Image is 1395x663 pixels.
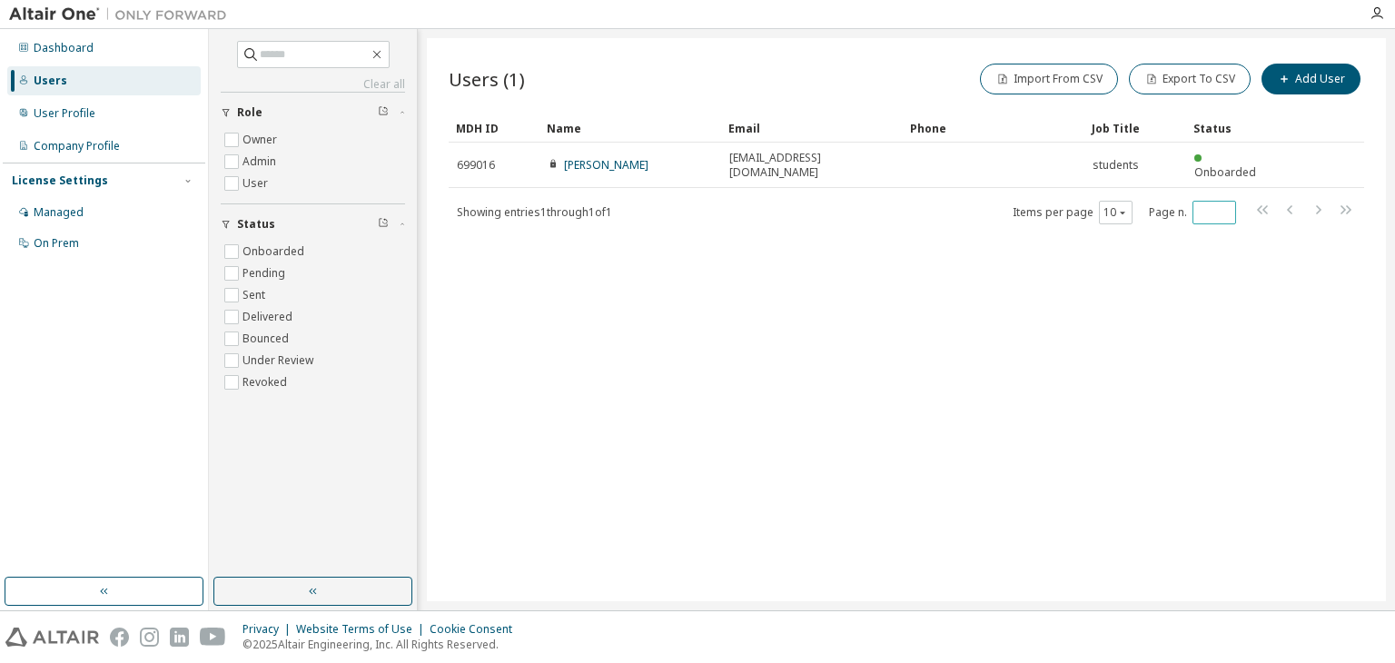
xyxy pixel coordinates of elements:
[34,139,120,153] div: Company Profile
[449,66,525,92] span: Users (1)
[1013,201,1133,224] span: Items per page
[457,158,495,173] span: 699016
[547,114,714,143] div: Name
[242,284,269,306] label: Sent
[34,74,67,88] div: Users
[1261,64,1360,94] button: Add User
[242,328,292,350] label: Bounced
[242,371,291,393] label: Revoked
[34,205,84,220] div: Managed
[378,105,389,120] span: Clear filter
[378,217,389,232] span: Clear filter
[200,628,226,647] img: youtube.svg
[910,114,1077,143] div: Phone
[1092,114,1179,143] div: Job Title
[9,5,236,24] img: Altair One
[242,637,523,652] p: © 2025 Altair Engineering, Inc. All Rights Reserved.
[34,106,95,121] div: User Profile
[242,241,308,262] label: Onboarded
[456,114,532,143] div: MDH ID
[242,306,296,328] label: Delivered
[430,622,523,637] div: Cookie Consent
[242,173,272,194] label: User
[12,173,108,188] div: License Settings
[242,129,281,151] label: Owner
[237,217,275,232] span: Status
[110,628,129,647] img: facebook.svg
[242,262,289,284] label: Pending
[242,622,296,637] div: Privacy
[728,114,895,143] div: Email
[237,105,262,120] span: Role
[242,151,280,173] label: Admin
[1103,205,1128,220] button: 10
[34,236,79,251] div: On Prem
[242,350,317,371] label: Under Review
[5,628,99,647] img: altair_logo.svg
[564,157,648,173] a: [PERSON_NAME]
[457,204,612,220] span: Showing entries 1 through 1 of 1
[221,93,405,133] button: Role
[1194,164,1256,180] span: Onboarded
[34,41,94,55] div: Dashboard
[221,204,405,244] button: Status
[140,628,159,647] img: instagram.svg
[729,151,895,180] span: [EMAIL_ADDRESS][DOMAIN_NAME]
[296,622,430,637] div: Website Terms of Use
[170,628,189,647] img: linkedin.svg
[1193,114,1270,143] div: Status
[1149,201,1236,224] span: Page n.
[1129,64,1251,94] button: Export To CSV
[980,64,1118,94] button: Import From CSV
[221,77,405,92] a: Clear all
[1093,158,1139,173] span: students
